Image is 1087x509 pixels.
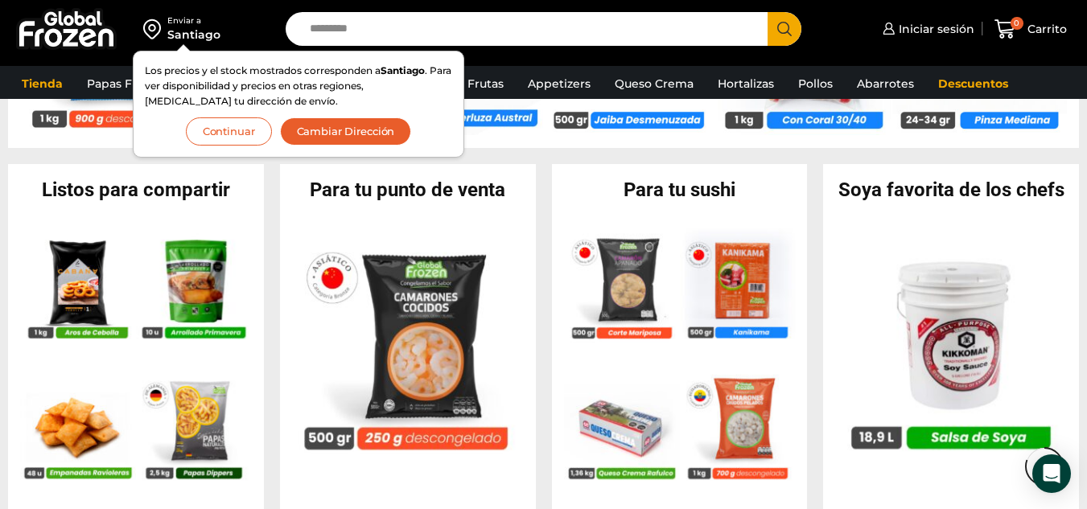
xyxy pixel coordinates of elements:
div: Santiago [167,27,220,43]
span: 0 [1011,17,1023,30]
button: Search button [768,12,801,46]
a: Queso Crema [607,68,702,99]
h2: Soya favorita de los chefs [823,180,1079,199]
button: Cambiar Dirección [280,117,412,146]
p: Los precios y el stock mostrados corresponden a . Para ver disponibilidad y precios en otras regi... [145,63,452,109]
a: Iniciar sesión [879,13,974,45]
a: Abarrotes [849,68,922,99]
a: Papas Fritas [79,68,165,99]
a: Descuentos [930,68,1016,99]
a: Hortalizas [710,68,782,99]
span: Iniciar sesión [895,21,974,37]
a: Tienda [14,68,71,99]
img: address-field-icon.svg [143,15,167,43]
span: Carrito [1023,21,1067,37]
h2: Para tu sushi [552,180,808,199]
a: Appetizers [520,68,599,99]
button: Continuar [186,117,272,146]
h2: Para tu punto de venta [280,180,536,199]
div: Enviar a [167,15,220,27]
a: 0 Carrito [990,10,1071,48]
a: Pollos [790,68,841,99]
div: Open Intercom Messenger [1032,454,1071,493]
h2: Listos para compartir [8,180,264,199]
strong: Santiago [381,64,425,76]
